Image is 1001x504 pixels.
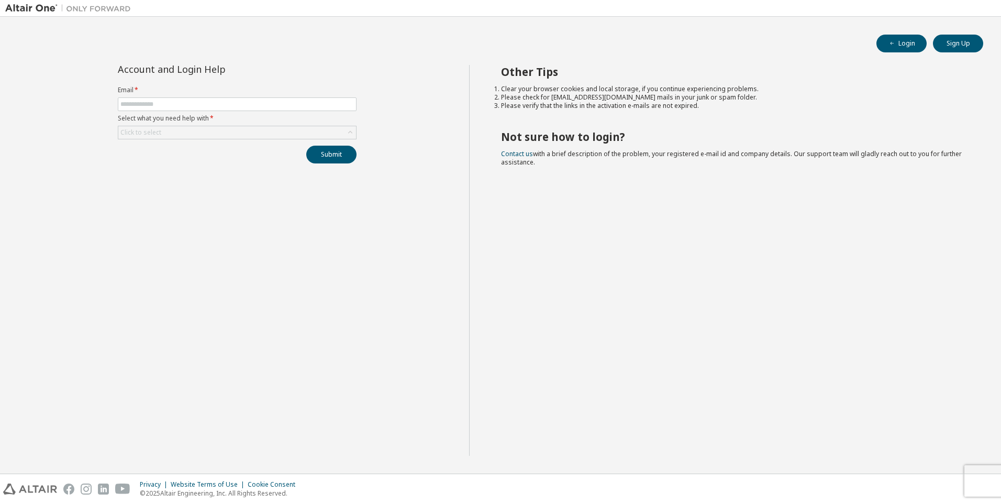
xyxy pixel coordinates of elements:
label: Email [118,86,357,94]
img: facebook.svg [63,484,74,495]
a: Contact us [501,149,533,158]
span: with a brief description of the problem, your registered e-mail id and company details. Our suppo... [501,149,962,167]
img: instagram.svg [81,484,92,495]
div: Account and Login Help [118,65,309,73]
button: Login [876,35,927,52]
h2: Other Tips [501,65,965,79]
img: Altair One [5,3,136,14]
li: Please verify that the links in the activation e-mails are not expired. [501,102,965,110]
label: Select what you need help with [118,114,357,123]
h2: Not sure how to login? [501,130,965,144]
div: Click to select [118,126,356,139]
p: © 2025 Altair Engineering, Inc. All Rights Reserved. [140,489,302,498]
div: Cookie Consent [248,480,302,489]
div: Click to select [120,128,161,137]
button: Submit [306,146,357,163]
img: altair_logo.svg [3,484,57,495]
div: Privacy [140,480,171,489]
img: linkedin.svg [98,484,109,495]
li: Clear your browser cookies and local storage, if you continue experiencing problems. [501,85,965,93]
li: Please check for [EMAIL_ADDRESS][DOMAIN_NAME] mails in your junk or spam folder. [501,93,965,102]
img: youtube.svg [115,484,130,495]
div: Website Terms of Use [171,480,248,489]
button: Sign Up [933,35,983,52]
